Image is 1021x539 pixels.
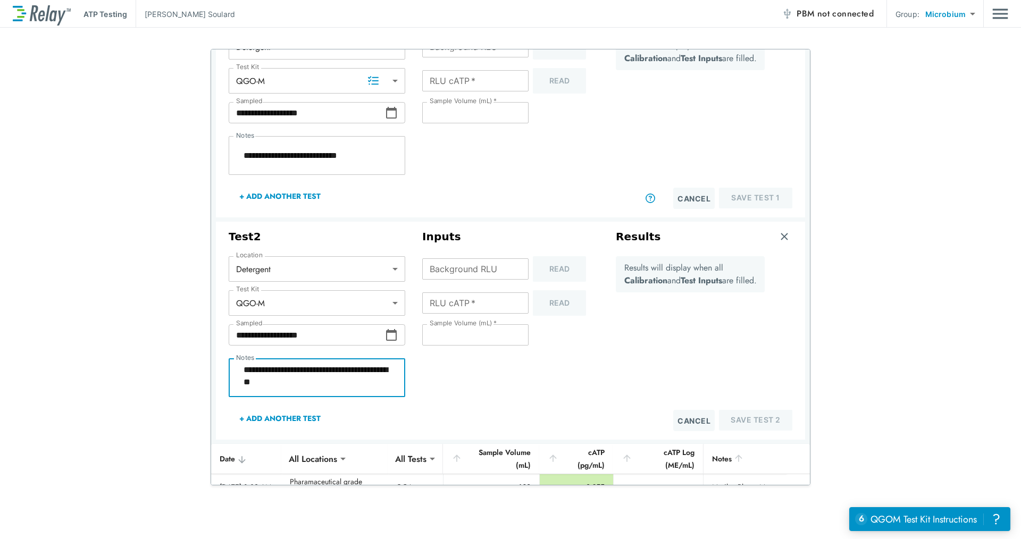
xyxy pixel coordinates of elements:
[229,102,385,123] input: Choose date, selected date is Aug 18, 2025
[236,354,254,361] label: Notes
[779,231,790,242] img: Remove
[992,4,1008,24] button: Main menu
[281,448,345,469] div: All Locations
[211,444,281,474] th: Date
[624,274,667,287] b: Calibration
[548,446,605,471] div: cATP (pg/mL)
[229,406,331,431] button: + Add Another Test
[388,448,434,469] div: All Tests
[236,319,263,327] label: Sampled
[229,292,405,314] div: QGO-M
[992,4,1008,24] img: Drawer Icon
[849,507,1010,531] iframe: Resource center
[681,52,722,64] b: Test Inputs
[624,262,757,287] p: Results will display when all and are filled.
[624,52,667,64] b: Calibration
[236,97,263,105] label: Sampled
[624,39,757,65] p: Results will display when all and are filled.
[422,230,599,243] h3: Inputs
[236,132,254,139] label: Notes
[622,446,694,471] div: cATP Log (ME/mL)
[229,324,385,346] input: Choose date, selected date is Aug 18, 2025
[229,258,405,280] div: Detergent
[451,446,531,471] div: Sample Volume (mL)
[782,9,792,19] img: Offline Icon
[229,70,405,91] div: QGO-M
[712,452,778,465] div: Notes
[548,482,605,492] div: 0.055
[211,444,810,526] table: sticky table
[896,9,919,20] p: Group:
[797,6,874,21] span: PBM
[145,9,235,20] p: [PERSON_NAME] Soulard
[673,188,715,209] button: Cancel
[786,478,805,496] button: expand row
[281,474,388,500] td: Pharamaceutical grade water
[616,230,661,243] h3: Results
[430,319,497,327] label: Sample Volume (mL)
[673,410,715,431] button: Cancel
[430,97,497,105] label: Sample Volume (mL)
[229,230,405,243] h3: Test 2
[777,3,878,24] button: PBM not connected
[452,482,531,492] div: 100
[703,474,786,500] td: Merilec PhotonMaster
[229,183,331,209] button: + Add Another Test
[681,274,722,287] b: Test Inputs
[83,9,127,20] p: ATP Testing
[236,251,263,259] label: Location
[236,285,260,293] label: Test Kit
[817,7,874,20] span: not connected
[13,3,71,26] img: LuminUltra Relay
[236,63,260,71] label: Test Kit
[388,474,443,500] td: QGA
[220,482,273,492] div: [DATE] 8:39 AM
